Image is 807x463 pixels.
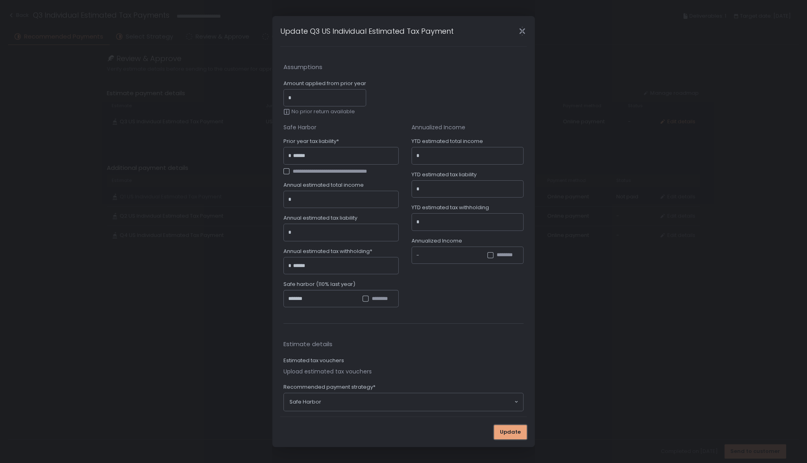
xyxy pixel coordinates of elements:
span: Amount applied from prior year [283,80,366,87]
div: Search for option [284,393,523,411]
span: Estimate details [283,340,524,349]
span: YTD estimated total income [412,138,483,145]
span: Safe Harbor [289,398,321,406]
span: Update [500,428,521,436]
label: Estimated tax vouchers [283,357,344,364]
span: YTD estimated tax liability [412,171,477,178]
span: Recommended payment strategy* [283,383,375,391]
span: Annual estimated tax liability [283,214,357,222]
span: Annual estimated total income [283,182,364,189]
span: Prior year tax liability* [283,138,339,145]
button: Update [494,425,527,439]
span: Annualized Income [412,237,462,245]
button: Upload estimated tax vouchers [283,367,372,375]
div: Annualized Income [412,123,524,131]
div: Close [509,27,535,36]
h1: Update Q3 US Individual Estimated Tax Payment [280,26,454,37]
span: No prior return available [291,108,355,115]
span: Assumptions [283,63,524,72]
span: Annual estimated tax withholding* [283,248,372,255]
div: Safe Harbor [283,123,399,131]
span: YTD estimated tax withholding [412,204,489,211]
input: Search for option [321,398,514,406]
div: - [416,251,419,259]
span: Safe harbor (110% last year) [283,281,355,288]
